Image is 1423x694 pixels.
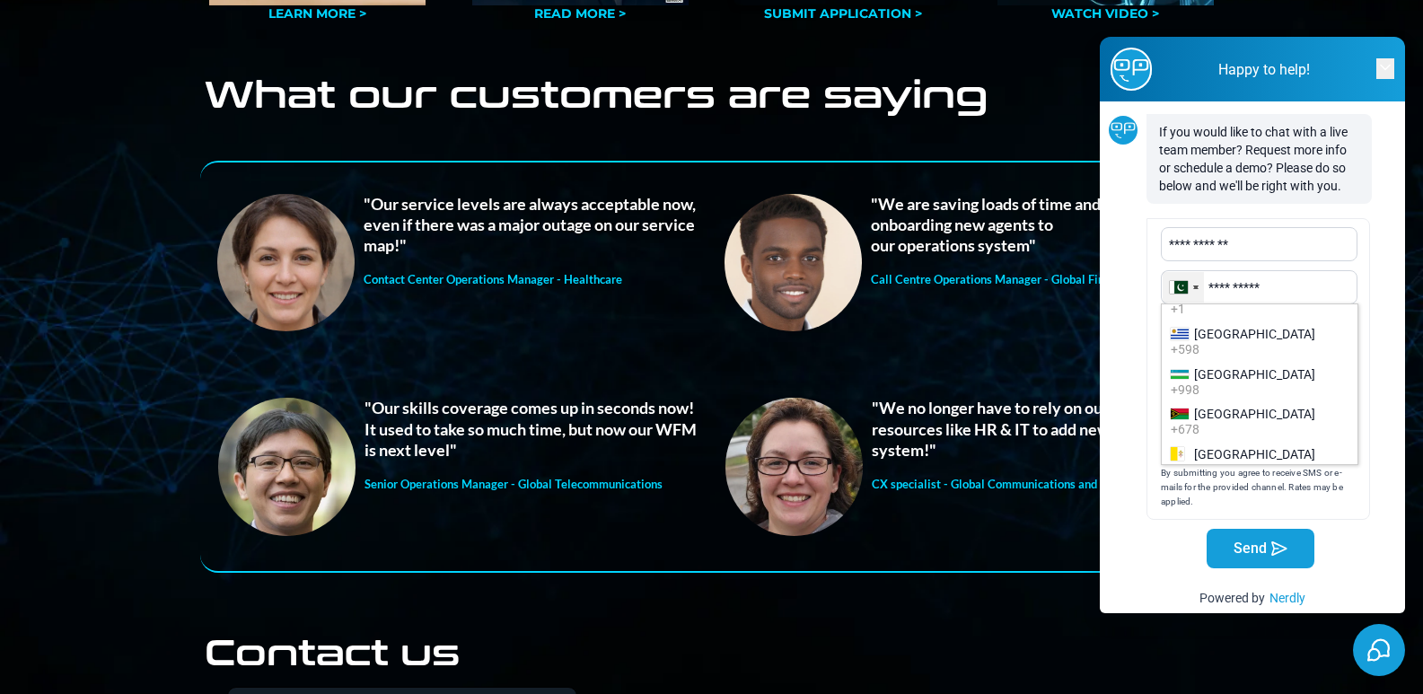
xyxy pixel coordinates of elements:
strong: Contact us [205,625,460,675]
strong: What our customers are saying [205,66,988,118]
strong: CX specialist - Global Communications and Technology [872,477,1159,491]
a: SUBMIT APPLICATION > [764,5,922,22]
a: WATCH VIDEO > [1051,5,1159,22]
a: LEARN MORE > [268,5,366,22]
strong: Call Centre Operations Manager - Global Financial [871,272,1136,286]
strong: "We no longer have to rely on outside resources like HR & IT to add new agents to our system!" [872,398,1205,460]
strong: our operations system" [871,235,1036,255]
strong: "Our skills coverage comes up in seconds now! It used to take so much time, but now our WFM is ne... [365,398,697,460]
strong: Senior Operations Manager - Global Telecommunications [365,477,663,491]
a: READ MORE > [534,5,626,22]
img: Image [725,194,863,332]
strong: "Our service levels are always acceptable now, even if there was a major outage on our service map!" [364,194,696,256]
strong: Contact Center Operations Manager - Healthcare [364,272,622,286]
img: Image [218,398,356,536]
strong: "We are saving loads of time and effort onboarding new agents to [871,194,1145,234]
img: Image [217,194,356,332]
img: Image [725,398,864,536]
